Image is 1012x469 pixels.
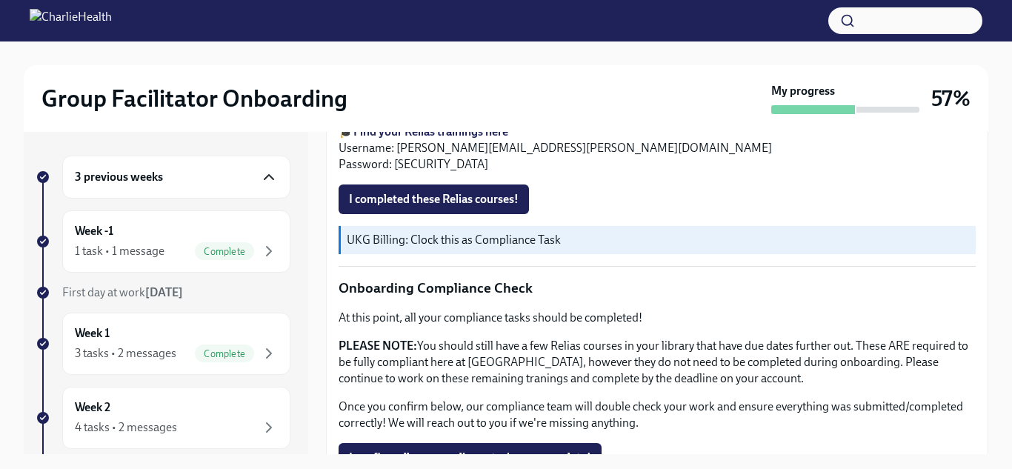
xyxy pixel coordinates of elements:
[75,419,177,436] div: 4 tasks • 2 messages
[339,310,976,326] p: At this point, all your compliance tasks should be completed!
[75,345,176,362] div: 3 tasks • 2 messages
[931,85,971,112] h3: 57%
[62,285,183,299] span: First day at work
[339,338,976,387] p: You should still have a few Relias courses in your library that have due dates further out. These...
[339,399,976,431] p: Once you confirm below, our compliance team will double check your work and ensure everything was...
[75,399,110,416] h6: Week 2
[347,232,970,248] p: UKG Billing: Clock this as Compliance Task
[349,192,519,207] span: I completed these Relias courses!
[75,223,113,239] h6: Week -1
[36,387,290,449] a: Week 24 tasks • 2 messages
[771,83,835,99] strong: My progress
[75,325,110,342] h6: Week 1
[75,243,164,259] div: 1 task • 1 message
[36,210,290,273] a: Week -11 task • 1 messageComplete
[339,339,417,353] strong: PLEASE NOTE:
[30,9,112,33] img: CharlieHealth
[195,246,254,257] span: Complete
[339,279,976,298] p: Onboarding Compliance Check
[36,285,290,301] a: First day at work[DATE]
[41,84,347,113] h2: Group Facilitator Onboarding
[145,285,183,299] strong: [DATE]
[36,313,290,375] a: Week 13 tasks • 2 messagesComplete
[75,169,163,185] h6: 3 previous weeks
[62,156,290,199] div: 3 previous weeks
[339,124,976,173] p: 🎓 Username: [PERSON_NAME][EMAIL_ADDRESS][PERSON_NAME][DOMAIN_NAME] Password: [SECURITY_DATA]
[339,184,529,214] button: I completed these Relias courses!
[349,450,591,465] span: I confirm all my compliance tasks are complete!
[195,348,254,359] span: Complete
